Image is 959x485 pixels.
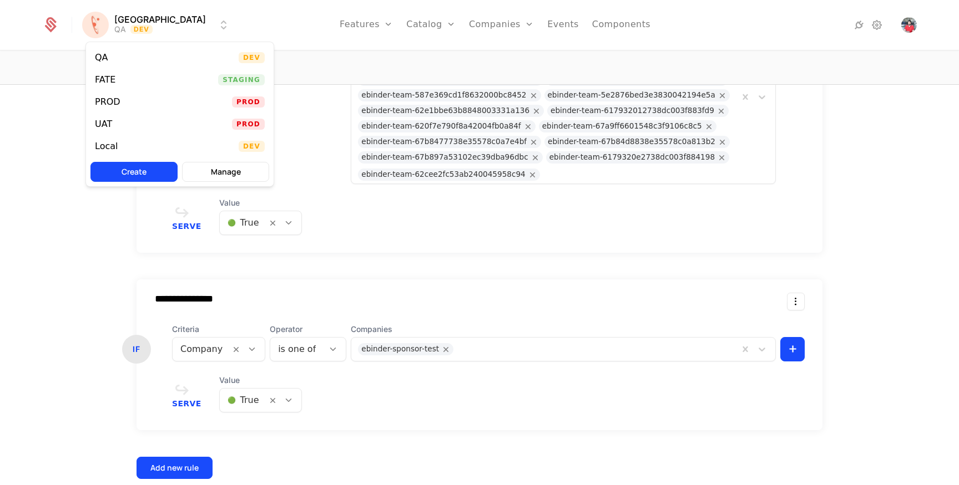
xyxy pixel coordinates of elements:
[218,74,265,85] span: Staging
[95,120,112,129] div: UAT
[182,162,269,182] button: Manage
[95,142,118,151] div: Local
[232,119,265,130] span: Prod
[239,52,265,63] span: Dev
[85,42,274,187] div: Select environment
[95,75,115,84] div: FATE
[239,141,265,152] span: Dev
[232,96,265,108] span: Prod
[95,98,120,106] div: PROD
[90,162,178,182] button: Create
[95,53,108,62] div: QA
